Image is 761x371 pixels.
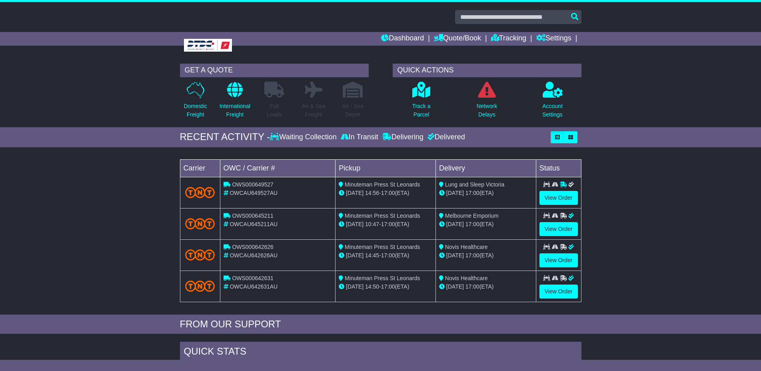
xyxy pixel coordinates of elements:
span: 17:00 [465,221,479,227]
span: Novis Healthcare [445,244,488,250]
span: [DATE] [346,283,364,290]
span: 17:00 [465,252,479,259]
span: 17:00 [381,190,395,196]
td: OWC / Carrier # [220,159,336,177]
a: View Order [539,285,578,299]
div: - (ETA) [339,189,432,197]
span: OWCAU642631AU [230,283,278,290]
a: DomesticFreight [183,81,207,123]
span: 14:56 [365,190,379,196]
span: Lung and Sleep Victoria [445,181,504,188]
p: Network Delays [477,102,497,119]
span: 14:45 [365,252,379,259]
span: [DATE] [446,221,464,227]
p: Account Settings [542,102,563,119]
span: Minuteman Press St Leonards [345,181,420,188]
p: Air & Sea Freight [302,102,326,119]
span: Novis Healthcare [445,275,488,281]
div: QUICK ACTIONS [393,64,581,77]
div: In Transit [339,133,380,142]
a: NetworkDelays [476,81,497,123]
span: 17:00 [381,252,395,259]
td: Status [536,159,581,177]
p: Domestic Freight [184,102,207,119]
span: OWS000642626 [232,244,274,250]
div: Delivered [425,133,465,142]
div: Delivering [380,133,425,142]
span: OWCAU642626AU [230,252,278,259]
a: Quote/Book [434,32,481,46]
div: FROM OUR SUPPORT [180,319,581,330]
div: Waiting Collection [270,133,338,142]
a: View Order [539,191,578,205]
img: TNT_Domestic.png [185,249,215,260]
span: OWS000642631 [232,275,274,281]
a: InternationalFreight [219,81,251,123]
span: 17:00 [381,221,395,227]
span: 10:47 [365,221,379,227]
span: 17:00 [465,283,479,290]
p: Track a Parcel [412,102,430,119]
p: Full Loads [264,102,284,119]
span: OWCAU649527AU [230,190,278,196]
a: View Order [539,222,578,236]
div: (ETA) [439,251,533,260]
div: - (ETA) [339,220,432,229]
div: - (ETA) [339,283,432,291]
p: Air / Sea Depot [342,102,364,119]
a: Track aParcel [411,81,431,123]
span: [DATE] [446,252,464,259]
p: International Freight [220,102,250,119]
div: RECENT ACTIVITY - [180,131,270,143]
span: OWS000645211 [232,213,274,219]
span: Minuteman Press St Leonards [345,213,420,219]
a: Dashboard [381,32,424,46]
span: 17:00 [465,190,479,196]
span: Melbourne Emporium [445,213,499,219]
div: (ETA) [439,220,533,229]
span: [DATE] [346,190,364,196]
div: - (ETA) [339,251,432,260]
a: View Order [539,253,578,267]
span: [DATE] [346,252,364,259]
div: (ETA) [439,283,533,291]
div: Quick Stats [180,342,581,363]
span: OWS000649527 [232,181,274,188]
span: [DATE] [346,221,364,227]
td: Pickup [336,159,436,177]
td: Carrier [180,159,220,177]
td: Delivery [435,159,536,177]
div: (ETA) [439,189,533,197]
span: [DATE] [446,190,464,196]
span: Minuteman Press St Leonards [345,275,420,281]
span: 17:00 [381,283,395,290]
a: Tracking [491,32,526,46]
a: AccountSettings [542,81,563,123]
img: TNT_Domestic.png [185,281,215,291]
a: Settings [536,32,571,46]
span: 14:50 [365,283,379,290]
span: Minuteman Press St Leonards [345,244,420,250]
img: TNT_Domestic.png [185,218,215,229]
span: OWCAU645211AU [230,221,278,227]
span: [DATE] [446,283,464,290]
img: TNT_Domestic.png [185,187,215,198]
div: GET A QUOTE [180,64,369,77]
